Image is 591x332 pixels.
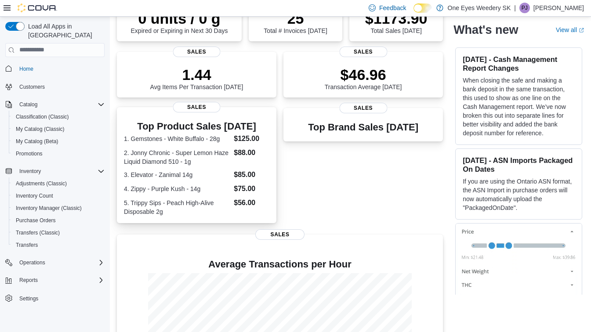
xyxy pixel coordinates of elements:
p: One Eyes Weedery SK [448,3,511,13]
span: Transfers [16,242,38,249]
dd: $125.00 [234,134,269,144]
a: Home [16,64,37,74]
span: Promotions [16,150,43,157]
dt: 2. Jonny Chronic - Super Lemon Haze Liquid Diamond 510 - 1g [124,148,230,166]
button: My Catalog (Beta) [9,135,108,148]
h2: What's new [453,23,518,37]
span: My Catalog (Beta) [16,138,58,145]
div: Transaction Average [DATE] [325,66,402,90]
span: Sales [339,103,387,113]
p: | [514,3,516,13]
span: Settings [19,295,38,302]
a: Settings [16,293,42,304]
h3: [DATE] - Cash Management Report Changes [463,55,575,72]
button: Transfers [9,239,108,251]
span: Classification (Classic) [16,113,69,120]
span: Home [19,65,33,72]
div: Expired or Expiring in Next 30 Days [131,10,228,34]
span: Catalog [16,99,105,110]
span: Promotions [12,148,105,159]
span: Settings [16,292,105,303]
span: Inventory Count [12,191,105,201]
dd: $56.00 [234,198,269,208]
nav: Complex example [5,59,105,328]
a: Customers [16,82,48,92]
a: Inventory Count [12,191,57,201]
span: PJ [522,3,528,13]
span: My Catalog (Beta) [12,136,105,147]
span: Adjustments (Classic) [12,178,105,189]
button: Customers [2,80,108,93]
button: Reports [2,274,108,286]
span: Load All Apps in [GEOGRAPHIC_DATA] [25,22,105,40]
span: Transfers (Classic) [12,227,105,238]
button: Home [2,62,108,75]
span: Customers [19,83,45,90]
dt: 3. Elevator - Zanimal 14g [124,170,230,179]
button: Inventory Count [9,190,108,202]
p: 25 [264,10,327,27]
span: Customers [16,81,105,92]
p: 0 units / 0 g [131,10,228,27]
p: [PERSON_NAME] [533,3,584,13]
button: Transfers (Classic) [9,227,108,239]
div: Piper Johnson [519,3,530,13]
p: $1173.90 [365,10,428,27]
span: Sales [339,47,387,57]
button: Operations [2,256,108,269]
button: Operations [16,257,49,268]
div: Total Sales [DATE] [365,10,428,34]
span: My Catalog (Classic) [12,124,105,134]
a: My Catalog (Beta) [12,136,62,147]
button: Inventory [16,166,44,177]
span: Feedback [379,4,406,12]
a: Transfers (Classic) [12,227,63,238]
h4: Average Transactions per Hour [124,259,436,270]
span: Adjustments (Classic) [16,180,67,187]
h3: Top Product Sales [DATE] [124,121,269,132]
a: View allExternal link [556,26,584,33]
span: Home [16,63,105,74]
span: Sales [173,102,221,112]
dd: $85.00 [234,170,269,180]
a: Adjustments (Classic) [12,178,70,189]
a: Classification (Classic) [12,112,73,122]
span: Inventory [19,168,41,175]
span: Operations [16,257,105,268]
span: Reports [16,275,105,285]
p: If you are using the Ontario ASN format, the ASN Import in purchase orders will now automatically... [463,177,575,212]
span: Transfers (Classic) [16,229,60,236]
button: Purchase Orders [9,214,108,227]
span: Classification (Classic) [12,112,105,122]
p: 1.44 [150,66,243,83]
button: Inventory Manager (Classic) [9,202,108,214]
a: Purchase Orders [12,215,59,226]
button: Adjustments (Classic) [9,177,108,190]
div: Total # Invoices [DATE] [264,10,327,34]
img: Cova [18,4,57,12]
div: Avg Items Per Transaction [DATE] [150,66,243,90]
a: Promotions [12,148,46,159]
h3: [DATE] - ASN Imports Packaged On Dates [463,156,575,173]
span: Reports [19,277,38,284]
button: Catalog [2,98,108,111]
button: Classification (Classic) [9,111,108,123]
h3: Top Brand Sales [DATE] [308,122,418,133]
input: Dark Mode [413,4,432,13]
dd: $75.00 [234,184,269,194]
span: My Catalog (Classic) [16,126,65,133]
p: $46.96 [325,66,402,83]
span: Catalog [19,101,37,108]
p: When closing the safe and making a bank deposit in the same transaction, this used to show as one... [463,76,575,137]
a: My Catalog (Classic) [12,124,68,134]
dt: 5. Trippy Sips - Peach High-Alive Disposable 2g [124,198,230,216]
a: Transfers [12,240,41,250]
button: Catalog [16,99,41,110]
dt: 4. Zippy - Purple Kush - 14g [124,184,230,193]
dt: 1. Gemstones - White Buffalo - 28g [124,134,230,143]
span: Purchase Orders [16,217,56,224]
button: Promotions [9,148,108,160]
span: Operations [19,259,45,266]
span: Inventory [16,166,105,177]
